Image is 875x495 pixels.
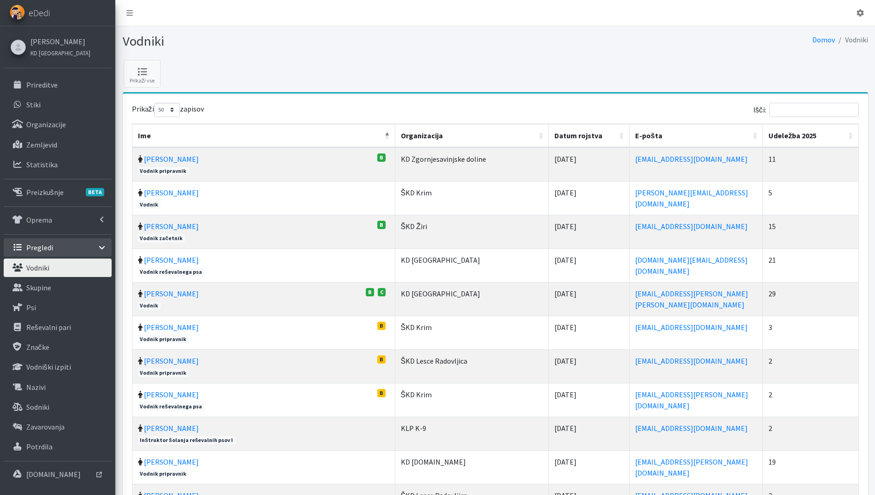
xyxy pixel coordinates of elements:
p: Značke [26,342,49,352]
a: [PERSON_NAME] [144,289,199,298]
span: B [377,221,386,229]
td: 29 [763,282,858,316]
label: Išči: [753,103,859,117]
span: Vodnik [138,200,161,209]
a: Statistika [4,155,112,174]
a: [EMAIL_ADDRESS][PERSON_NAME][PERSON_NAME][DOMAIN_NAME] [635,289,748,309]
td: 2 [763,417,858,450]
a: [EMAIL_ADDRESS][PERSON_NAME][DOMAIN_NAME] [635,390,748,410]
a: [EMAIL_ADDRESS][DOMAIN_NAME] [635,424,748,433]
a: [DOMAIN_NAME][EMAIL_ADDRESS][DOMAIN_NAME] [635,255,748,276]
span: B [366,288,374,296]
th: Ime: vključite za padajoči sort [132,124,395,147]
a: [PERSON_NAME] [144,424,199,433]
a: [PERSON_NAME] [144,390,199,399]
a: PreizkušnjeBETA [4,183,112,201]
td: [DATE] [549,181,630,215]
label: Prikaži zapisov [132,103,204,117]
a: Nazivi [4,378,112,396]
span: BETA [86,188,104,196]
span: Vodnik reševalnega psa [138,402,204,411]
p: Psi [26,303,36,312]
span: C [378,288,386,296]
td: ŠKD Lesce Radovljica [395,349,549,383]
span: Vodnik začetnik [138,234,185,242]
td: 21 [763,248,858,282]
td: [DATE] [549,147,630,181]
small: KD [GEOGRAPHIC_DATA] [30,49,90,57]
td: 2 [763,383,858,417]
a: [DOMAIN_NAME] [4,465,112,483]
p: Reševalni pari [26,323,71,332]
a: Skupine [4,278,112,297]
td: [DATE] [549,215,630,248]
p: Zavarovanja [26,422,65,431]
span: Inštruktor šolanja reševalnih psov I [138,436,236,444]
a: [PERSON_NAME] [144,255,199,265]
span: Vodnik pripravnik [138,335,189,343]
h1: Vodniki [123,33,492,49]
a: [PERSON_NAME] [144,323,199,332]
span: B [377,389,386,397]
td: ŠKD Krim [395,181,549,215]
td: [DATE] [549,248,630,282]
a: [EMAIL_ADDRESS][PERSON_NAME][DOMAIN_NAME] [635,457,748,477]
td: [DATE] [549,417,630,450]
a: Vodniški izpiti [4,358,112,376]
span: B [377,355,386,364]
a: Organizacije [4,115,112,134]
span: Vodnik pripravnik [138,369,189,377]
td: KLP K-9 [395,417,549,450]
a: Pregledi [4,238,112,257]
td: ŠKD Krim [395,316,549,349]
p: Skupine [26,283,51,292]
td: [DATE] [549,383,630,417]
p: Oprema [26,215,52,224]
td: KD Zgornjesavinjske doline [395,147,549,181]
td: ŠKD Krim [395,383,549,417]
span: B [377,322,386,330]
th: Organizacija: vključite za naraščujoči sort [395,124,549,147]
a: Zavarovanja [4,418,112,436]
p: Vodniški izpiti [26,362,71,371]
td: 19 [763,450,858,484]
a: Značke [4,338,112,356]
p: Pregledi [26,243,53,252]
li: Vodniki [835,33,868,47]
td: [DATE] [549,450,630,484]
p: Potrdila [26,442,53,451]
span: Vodnik pripravnik [138,470,189,478]
p: Stiki [26,100,41,109]
a: [PERSON_NAME] [30,36,90,47]
a: [PERSON_NAME] [144,154,199,164]
a: Prireditve [4,76,112,94]
td: KD [GEOGRAPHIC_DATA] [395,282,549,316]
a: [PERSON_NAME] [144,457,199,466]
span: Vodnik [138,301,161,310]
a: Sodniki [4,398,112,416]
a: Potrdila [4,437,112,456]
td: 5 [763,181,858,215]
p: [DOMAIN_NAME] [26,470,81,479]
a: [PERSON_NAME] [144,356,199,365]
p: Nazivi [26,383,46,392]
td: KD [DOMAIN_NAME] [395,450,549,484]
span: B [377,153,386,162]
a: Stiki [4,95,112,114]
th: E-pošta: vključite za naraščujoči sort [630,124,763,147]
img: eDedi [10,5,25,20]
a: [PERSON_NAME] [144,222,199,231]
a: Prikaži vse [124,60,161,88]
a: Vodniki [4,259,112,277]
td: ŠKD Žiri [395,215,549,248]
td: 15 [763,215,858,248]
a: Oprema [4,211,112,229]
span: Vodnik pripravnik [138,167,189,175]
a: Domov [812,35,835,44]
a: Zemljevid [4,136,112,154]
p: Statistika [26,160,58,169]
td: 11 [763,147,858,181]
a: [EMAIL_ADDRESS][DOMAIN_NAME] [635,154,748,164]
a: [EMAIL_ADDRESS][DOMAIN_NAME] [635,222,748,231]
a: Reševalni pari [4,318,112,336]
